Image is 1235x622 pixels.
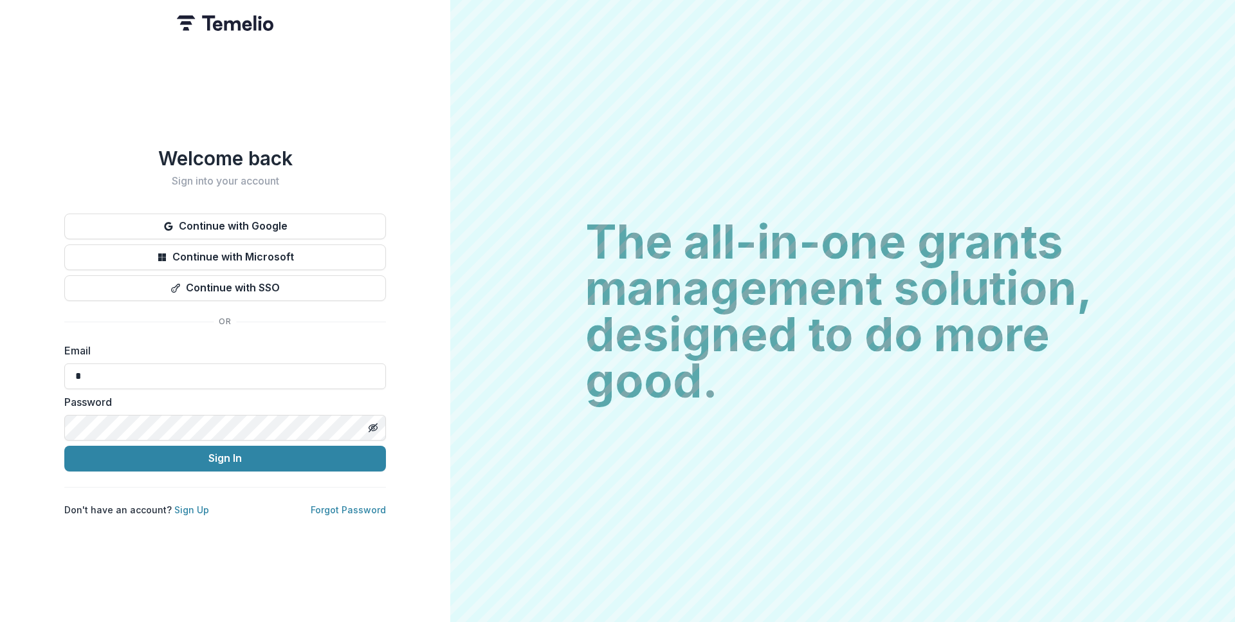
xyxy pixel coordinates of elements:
label: Password [64,394,378,410]
a: Sign Up [174,504,209,515]
button: Continue with Google [64,214,386,239]
button: Toggle password visibility [363,417,383,438]
h2: Sign into your account [64,175,386,187]
h1: Welcome back [64,147,386,170]
p: Don't have an account? [64,503,209,517]
button: Continue with Microsoft [64,244,386,270]
a: Forgot Password [311,504,386,515]
button: Sign In [64,446,386,471]
img: Temelio [177,15,273,31]
label: Email [64,343,378,358]
button: Continue with SSO [64,275,386,301]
